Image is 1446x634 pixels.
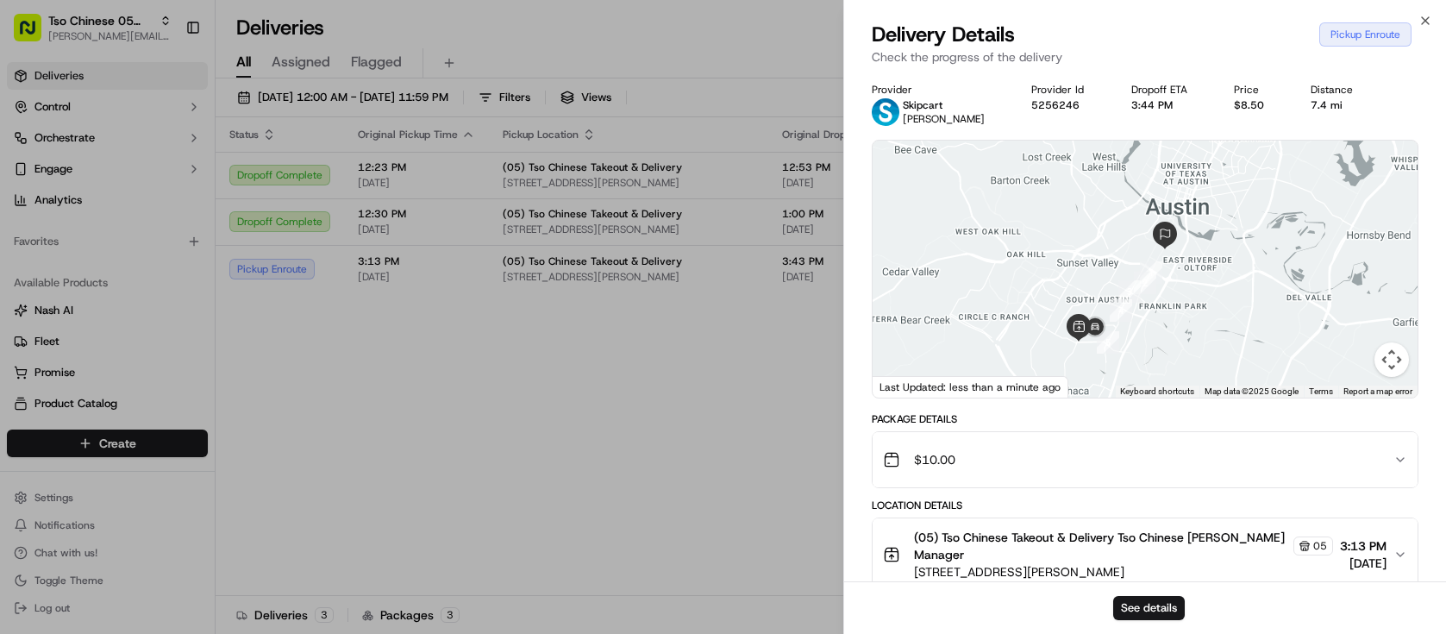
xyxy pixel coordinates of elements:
[873,518,1418,591] button: (05) Tso Chinese Takeout & Delivery Tso Chinese [PERSON_NAME] Manager05[STREET_ADDRESS][PERSON_NA...
[122,292,209,305] a: Powered byPylon
[872,21,1015,48] span: Delivery Details
[1343,386,1412,396] a: Report a map error
[293,170,314,191] button: Start new chat
[914,563,1333,581] span: [STREET_ADDRESS][PERSON_NAME]
[914,529,1290,563] span: (05) Tso Chinese Takeout & Delivery Tso Chinese [PERSON_NAME] Manager
[1374,342,1409,377] button: Map camera controls
[1031,83,1103,97] div: Provider Id
[45,111,310,129] input: Got a question? Start typing here...
[1311,98,1372,112] div: 7.4 mi
[1110,299,1132,322] div: 4
[1097,331,1119,354] div: 5
[903,112,985,126] span: [PERSON_NAME]
[59,182,218,196] div: We're available if you need us!
[1113,596,1185,620] button: See details
[872,499,1418,512] div: Location Details
[17,165,48,196] img: 1736555255976-a54dd68f-1ca7-489b-9aae-adbdc363a1c4
[34,250,132,267] span: Knowledge Base
[139,243,284,274] a: 💻API Documentation
[1131,83,1206,97] div: Dropoff ETA
[872,48,1418,66] p: Check the progress of the delivery
[1313,539,1327,553] span: 05
[1140,261,1162,284] div: 1
[877,375,934,398] img: Google
[1340,537,1387,555] span: 3:13 PM
[17,69,314,97] p: Welcome 👋
[1205,386,1299,396] span: Map data ©2025 Google
[17,17,52,52] img: Nash
[1031,98,1080,112] button: 5256246
[1311,83,1372,97] div: Distance
[17,252,31,266] div: 📗
[59,165,283,182] div: Start new chat
[163,250,277,267] span: API Documentation
[1131,98,1206,112] div: 3:44 PM
[146,252,160,266] div: 💻
[877,375,934,398] a: Open this area in Google Maps (opens a new window)
[1340,555,1387,572] span: [DATE]
[872,98,899,126] img: profile_skipcart_partner.png
[1309,386,1333,396] a: Terms (opens in new tab)
[873,432,1418,487] button: $10.00
[172,292,209,305] span: Pylon
[873,376,1068,398] div: Last Updated: less than a minute ago
[1134,272,1156,294] div: 2
[872,412,1418,426] div: Package Details
[1234,83,1283,97] div: Price
[872,83,1004,97] div: Provider
[1120,386,1194,398] button: Keyboard shortcuts
[1234,98,1283,112] div: $8.50
[903,98,985,112] p: Skipcart
[1118,280,1141,303] div: 3
[914,451,955,468] span: $10.00
[10,243,139,274] a: 📗Knowledge Base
